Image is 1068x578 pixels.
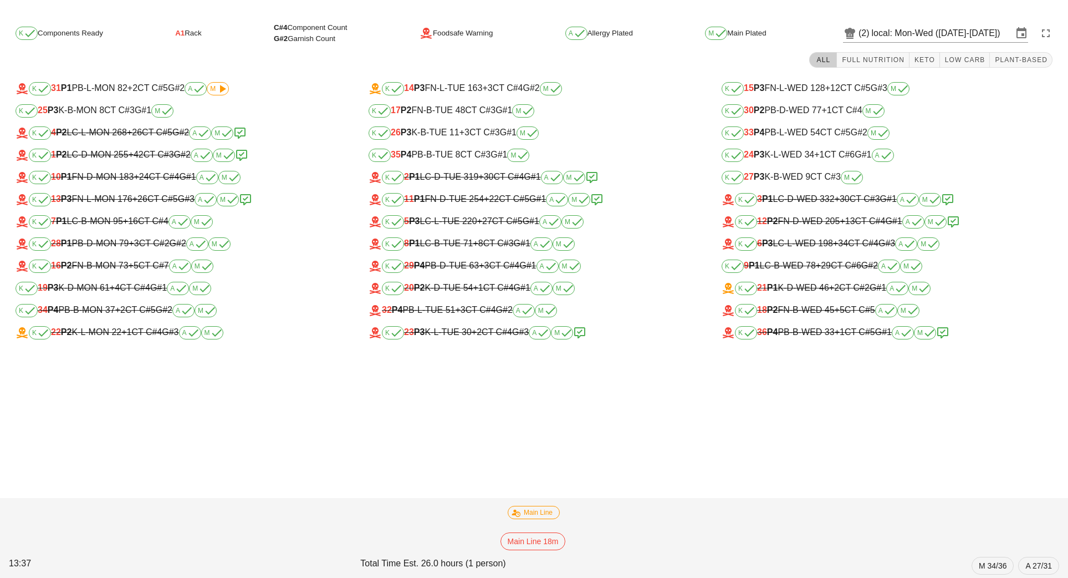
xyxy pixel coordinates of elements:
[404,194,414,204] span: 11
[56,216,67,226] b: P1
[482,83,492,93] span: +3
[162,327,178,337] span: G#3
[404,83,414,93] span: 14
[194,219,209,225] span: M
[844,174,860,181] span: M
[16,304,346,317] div: PB-B-MON 37 CT C#5
[722,104,1052,118] div: PB-D-WED 77 CT C#4
[385,329,401,336] span: K
[866,108,881,114] span: M
[16,82,346,95] div: PB-L-MON 82 CT C#5
[369,326,699,339] div: K-L-TUE 30 CT C#4
[928,219,943,225] span: M
[369,304,699,317] div: PB-L-TUE 51 CT C#4
[725,152,740,159] span: K
[32,152,48,159] span: K
[404,261,414,270] span: 29
[871,83,887,93] span: G#3
[814,150,824,159] span: +1
[816,261,831,270] span: +29
[61,172,72,181] b: P1
[880,194,897,204] span: G#1
[566,174,582,181] span: M
[385,85,401,92] span: K
[216,152,232,159] span: M
[214,130,230,136] span: M
[401,150,412,159] b: P4
[456,305,466,315] span: +3
[738,241,754,247] span: K
[188,85,203,92] span: A
[529,194,546,204] span: G#1
[369,260,699,273] div: PB-D-TUE 63 CT C#4
[855,150,871,159] span: G#1
[135,105,151,115] span: G#1
[385,263,401,270] span: K
[48,305,59,315] b: P4
[891,85,906,92] span: M
[837,52,909,68] button: Full Nutrition
[534,285,549,292] span: A
[898,241,914,247] span: A
[16,149,346,162] div: LC-D-MON 255 CT C#3
[994,56,1047,64] span: Plant-Based
[7,20,1061,47] div: Components Ready Rack Foodsafe Warning Allergy Plated Main Plated
[369,193,699,206] div: FN-D-TUE 254 CT C#5
[156,305,172,315] span: G#2
[385,174,401,181] span: K
[51,216,56,226] span: 7
[725,85,740,92] span: K
[392,305,403,315] b: P4
[51,239,61,248] span: 28
[519,261,536,270] span: G#1
[192,130,208,136] span: A
[549,196,565,203] span: A
[16,171,346,184] div: FN-D-MON 183 CT C#4
[878,307,894,314] span: A
[404,283,414,292] span: 20
[835,194,850,204] span: +30
[16,104,346,118] div: K-B-MON 8 CT C#3
[512,327,529,337] span: G#3
[404,216,409,226] span: 5
[738,307,754,314] span: K
[744,150,754,159] span: 24
[369,126,699,140] div: K-B-TUE 11 CT C#3
[61,194,72,204] b: P3
[473,239,483,248] span: +8
[895,329,911,336] span: A
[901,307,916,314] span: M
[391,150,401,159] span: 35
[16,326,346,339] div: K-L-MON 22 CT C#4
[51,327,61,337] span: 22
[369,215,699,229] div: LC-L-TUE 220 CT C#5
[19,30,34,37] span: K
[569,30,584,37] span: A
[881,263,897,270] span: A
[757,239,762,248] span: 6
[851,128,867,137] span: G#2
[192,285,208,292] span: M
[744,83,754,93] span: 15
[912,285,927,292] span: M
[754,172,765,181] b: P3
[404,327,414,337] span: 23
[565,219,580,225] span: M
[19,307,34,314] span: K
[495,105,512,115] span: G#1
[909,52,940,68] button: Keto
[170,285,186,292] span: A
[372,152,387,159] span: K
[749,261,760,270] b: P1
[722,282,1052,295] div: K-D-WED 46 CT C#2
[198,307,213,314] span: M
[472,327,482,337] span: +2
[51,261,61,270] span: 16
[833,239,848,248] span: +34
[520,130,535,136] span: M
[110,283,120,292] span: +4
[274,22,348,44] div: Component Count Garnish Count
[32,219,48,225] span: K
[391,128,401,137] span: 26
[414,283,425,292] b: P2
